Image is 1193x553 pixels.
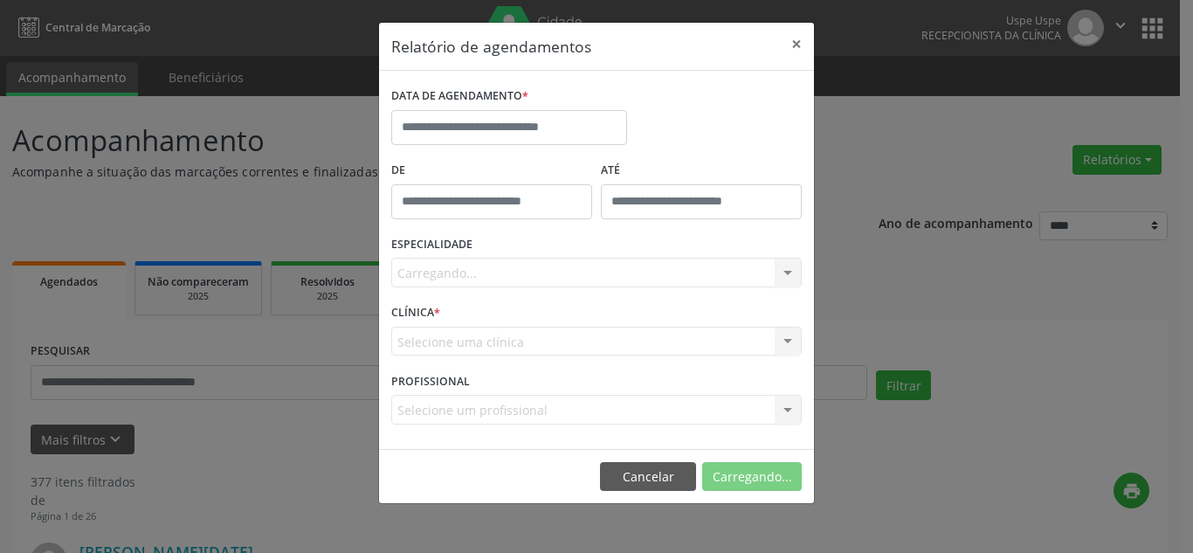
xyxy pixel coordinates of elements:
[391,300,440,327] label: CLÍNICA
[391,368,470,395] label: PROFISSIONAL
[391,83,528,110] label: DATA DE AGENDAMENTO
[702,462,802,492] button: Carregando...
[779,23,814,66] button: Close
[391,35,591,58] h5: Relatório de agendamentos
[601,157,802,184] label: ATÉ
[600,462,696,492] button: Cancelar
[391,157,592,184] label: De
[391,232,472,259] label: ESPECIALIDADE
